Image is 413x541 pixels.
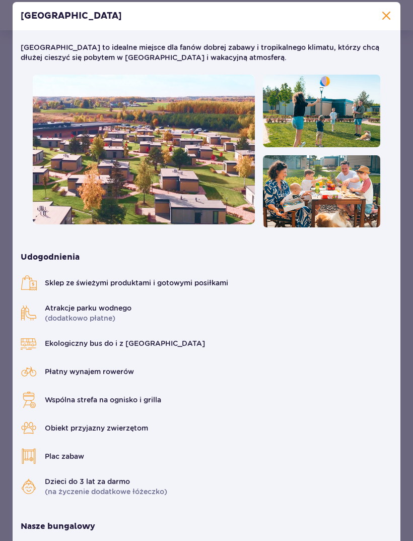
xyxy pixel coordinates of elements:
[21,42,392,75] p: [GEOGRAPHIC_DATA] to idealne miejsce dla fanów dobrej zabawy i tropikalnego klimatu, którzy chcą ...
[33,75,255,224] img: Suntago Village - aerial view of the area
[21,364,37,380] img: bicycle icon
[21,305,37,321] img: slide icon
[45,476,167,497] p: (na życzenie dodatkowe łóżeczko)
[45,367,134,377] span: Płatny wynajem rowerów
[21,392,37,408] img: grill icon
[45,278,228,288] span: Sklep ze świeżymi produktami i gotowymi posiłkami
[45,303,131,323] p: (dodatkowo płatne)
[263,155,380,228] img: Syntago Village - family dinig outside
[45,395,161,405] span: Wspólna strefa na ognisko i grilla
[21,448,37,464] img: playground icon
[21,478,37,495] img: slide icon
[21,10,122,22] p: [GEOGRAPHIC_DATA]
[45,338,205,348] span: Ekologiczny bus do i z [GEOGRAPHIC_DATA]
[21,335,37,351] img: bus icon
[45,423,148,433] span: Obiekt przyjazny zwierzętom
[21,227,80,263] p: Udogodnienia
[21,275,37,291] img: shops icon
[45,451,84,461] span: Plac zabaw
[45,303,131,313] span: Atrakcje parku wodnego
[21,420,37,436] img: animal icon
[263,75,380,147] img: Suntago Village - family playing outdoor games
[21,497,95,532] p: Nasze bungalowy
[45,476,167,487] span: Dzieci do 3 lat za darmo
